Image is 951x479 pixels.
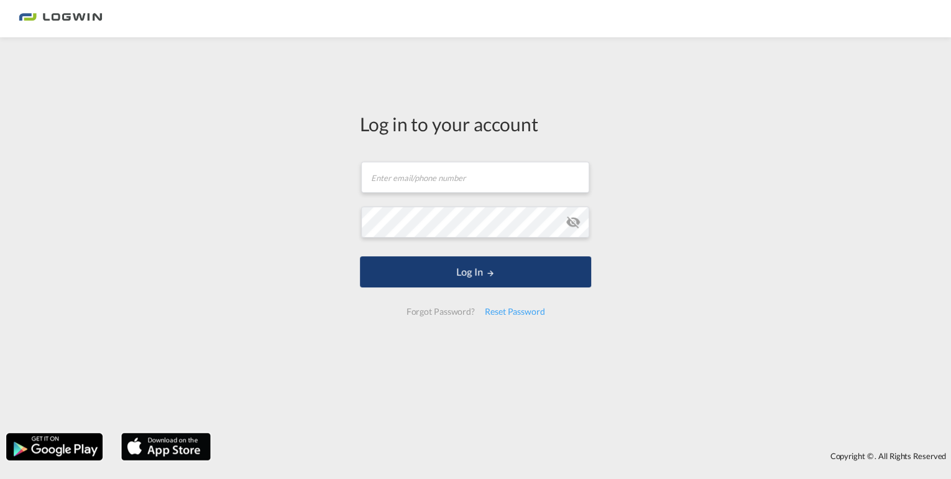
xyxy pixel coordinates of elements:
[480,300,550,323] div: Reset Password
[19,5,103,33] img: bc73a0e0d8c111efacd525e4c8ad7d32.png
[120,432,212,462] img: apple.png
[566,215,581,230] md-icon: icon-eye-off
[217,445,951,467] div: Copyright © . All Rights Reserved
[360,111,591,137] div: Log in to your account
[5,432,104,462] img: google.png
[361,162,589,193] input: Enter email/phone number
[360,256,591,287] button: LOGIN
[401,300,479,323] div: Forgot Password?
